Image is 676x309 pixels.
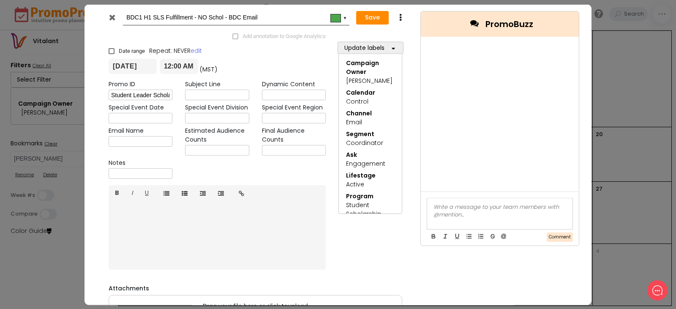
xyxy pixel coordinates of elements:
[185,126,249,144] label: Estimated Audience Counts
[338,41,403,54] button: Update labels
[119,47,145,55] span: Date range
[185,80,221,89] label: Subject Line
[139,185,155,201] a: U
[346,97,395,106] div: Control
[149,46,202,55] span: Repeat: NEVER
[346,201,395,219] div: Student Scholarship
[109,80,135,89] label: Promo ID
[547,232,573,242] button: Comment
[346,192,395,201] div: Program
[109,185,125,201] a: B
[262,80,315,89] label: Dynamic Content
[485,17,533,30] span: PromoBuzz
[109,126,144,135] label: Email Name
[262,126,326,144] label: Final Audience Counts
[109,159,125,167] label: Notes
[346,150,395,159] div: Ask
[346,59,395,77] div: Campaign Owner
[346,180,395,189] div: Active
[71,254,107,260] span: We run on Gist
[35,107,82,115] div: [PERSON_NAME] •
[346,159,395,168] div: Engagement
[136,79,154,85] span: See all
[212,185,230,201] a: Indent
[346,109,395,118] div: Channel
[109,103,164,112] label: Special Event Date
[13,98,30,115] img: US
[262,103,323,112] label: Special Event Region
[647,280,668,301] iframe: gist-messenger-bubble-iframe
[109,285,402,292] h6: Attachments
[157,185,176,201] a: Unordered list
[198,59,217,74] div: (MST)
[194,185,212,201] a: Outdent
[346,88,395,97] div: Calendar
[15,79,136,87] h2: Recent conversations
[232,185,251,201] a: Insert link
[346,118,395,127] div: Email
[346,139,395,148] div: Coordinator
[109,59,157,74] input: From date
[13,35,156,48] h1: Hello [PERSON_NAME]!
[346,77,395,85] div: [PERSON_NAME]
[125,185,139,201] a: I
[185,103,248,112] label: Special Event Division
[55,134,101,141] span: New conversation
[6,90,163,122] div: USHi , You can now add bookmarks to your calendar filters! Try it by selecting filters, then clic...
[84,107,101,114] span: [DATE]
[13,50,156,63] h2: What can we do to help?
[35,98,147,105] div: Hi , You can now add bookmarks to your calendar filters! Try it by selecting filters, then click ...
[346,171,395,180] div: Lifestage
[191,46,202,55] a: edit
[175,185,194,201] a: Ordered list
[13,129,156,146] button: New conversation
[160,59,198,74] input: Start time
[346,130,395,139] div: Segment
